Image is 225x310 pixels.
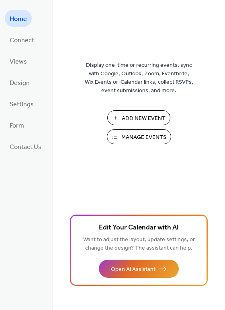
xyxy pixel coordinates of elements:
a: Connect [5,31,39,48]
a: Home [5,10,32,27]
span: Open AI Assistant [111,265,155,274]
a: Settings [5,95,39,112]
span: Edit Your Calendar with AI [99,222,179,234]
button: Open AI Assistant [99,260,179,278]
button: Manage Events [107,129,171,144]
button: Add New Event [107,110,170,125]
span: Home [10,13,27,25]
span: Settings [10,98,34,111]
a: Form [5,116,29,134]
span: Contact Us [10,141,41,153]
span: Manage Events [121,133,166,142]
span: Views [10,56,27,68]
span: Want to adjust the layout, update settings, or change the design? The assistant can help. [83,234,195,254]
span: Display one-time or recurring events, sync with Google, Outlook, Zoom, Eventbrite, Wix Events or ... [85,61,193,95]
span: Form [10,120,24,132]
a: Contact Us [5,138,46,155]
a: Design [5,74,35,91]
span: Design [10,77,30,89]
span: Connect [10,34,34,47]
span: Add New Event [122,114,166,123]
a: Views [5,52,32,70]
